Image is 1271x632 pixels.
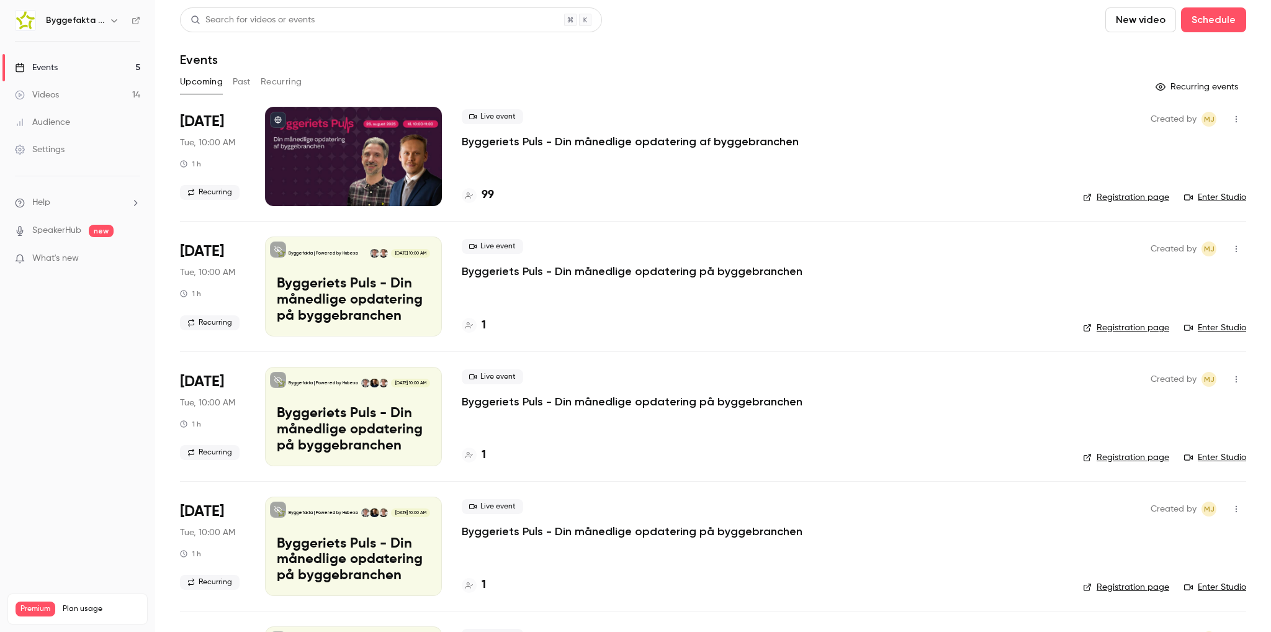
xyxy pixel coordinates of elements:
p: Byggeriets Puls - Din månedlige opdatering på byggebranchen [277,406,430,454]
a: 99 [462,187,494,204]
span: What's new [32,252,79,265]
button: Upcoming [180,72,223,92]
span: Premium [16,602,55,616]
button: New video [1105,7,1176,32]
div: Videos [15,89,59,101]
span: Mads Toft Jensen [1201,372,1216,387]
button: Past [233,72,251,92]
a: SpeakerHub [32,224,81,237]
a: Enter Studio [1184,191,1246,204]
span: MJ [1204,112,1215,127]
span: Recurring [180,575,240,590]
a: Byggeriets Puls - Din månedlige opdatering på byggebranchenByggefakta | Powered by HubexoRasmus S... [265,367,442,466]
span: [DATE] [180,502,224,521]
a: 1 [462,447,486,464]
div: Oct 28 Tue, 10:00 AM (Europe/Copenhagen) [180,367,245,466]
span: MJ [1204,242,1215,256]
span: Live event [462,239,523,254]
button: Schedule [1181,7,1246,32]
span: Tue, 10:00 AM [180,137,235,149]
h4: 1 [482,447,486,464]
a: Registration page [1083,581,1169,594]
img: Lasse Lundqvist [370,249,379,258]
span: [DATE] [180,112,224,132]
iframe: Noticeable Trigger [125,253,140,264]
a: Enter Studio [1184,581,1246,594]
a: 1 [462,317,486,334]
a: Registration page [1083,451,1169,464]
h4: 1 [482,577,486,594]
span: Help [32,196,50,209]
span: MJ [1204,372,1215,387]
span: Created by [1151,502,1197,517]
div: 1 h [180,549,201,559]
div: 1 h [180,159,201,169]
div: Events [15,61,58,74]
img: Lasse Lundqvist [361,508,370,517]
span: Tue, 10:00 AM [180,397,235,409]
a: Byggeriets Puls - Din månedlige opdatering på byggebranchen [462,394,802,409]
span: Tue, 10:00 AM [180,266,235,279]
span: MJ [1204,502,1215,517]
button: Recurring [261,72,302,92]
span: Mads Toft Jensen [1201,502,1216,517]
img: Byggefakta | Powered by Hubexo [16,11,35,30]
img: Rasmus Schulian [379,379,388,387]
span: Created by [1151,372,1197,387]
div: Audience [15,116,70,129]
span: Mads Toft Jensen [1201,242,1216,256]
a: Byggeriets Puls - Din månedlige opdatering af byggebranchen [462,134,799,149]
a: Enter Studio [1184,322,1246,334]
span: [DATE] 10:00 AM [391,249,429,258]
a: Byggeriets Puls - Din månedlige opdatering på byggebranchen [462,264,802,279]
a: Byggeriets Puls - Din månedlige opdatering på byggebranchenByggefakta | Powered by HubexoRasmus S... [265,497,442,596]
span: Created by [1151,112,1197,127]
span: Plan usage [63,604,140,614]
a: Byggeriets Puls - Din månedlige opdatering på byggebranchenByggefakta | Powered by HubexoRasmus S... [265,237,442,336]
div: Nov 25 Tue, 10:00 AM (Europe/Copenhagen) [180,497,245,596]
div: 1 h [180,419,201,429]
p: Byggefakta | Powered by Hubexo [289,510,358,516]
div: Sep 30 Tue, 10:00 AM (Europe/Copenhagen) [180,237,245,336]
img: Lasse Lundqvist [361,379,370,387]
span: Created by [1151,242,1197,256]
span: Mads Toft Jensen [1201,112,1216,127]
img: Rasmus Schulian [379,249,388,258]
a: Byggeriets Puls - Din månedlige opdatering på byggebranchen [462,524,802,539]
button: Recurring events [1150,77,1246,97]
span: Live event [462,369,523,384]
a: Enter Studio [1184,451,1246,464]
span: new [89,225,114,237]
span: [DATE] 10:00 AM [391,379,429,387]
span: [DATE] 10:00 AM [391,508,429,517]
li: help-dropdown-opener [15,196,140,209]
h1: Events [180,52,218,67]
h4: 1 [482,317,486,334]
a: Registration page [1083,191,1169,204]
p: Byggeriets Puls - Din månedlige opdatering på byggebranchen [277,536,430,584]
span: [DATE] [180,242,224,261]
div: Settings [15,143,65,156]
img: Thomas Simonsen [370,508,379,517]
div: 1 h [180,289,201,299]
span: Recurring [180,185,240,200]
span: Live event [462,109,523,124]
h4: 99 [482,187,494,204]
p: Byggefakta | Powered by Hubexo [289,380,358,386]
span: Tue, 10:00 AM [180,526,235,539]
a: Registration page [1083,322,1169,334]
span: Recurring [180,315,240,330]
img: Thomas Simonsen [370,379,379,387]
span: [DATE] [180,372,224,392]
a: 1 [462,577,486,594]
div: Aug 26 Tue, 10:00 AM (Europe/Copenhagen) [180,107,245,206]
div: Search for videos or events [191,14,315,27]
span: Recurring [180,445,240,460]
span: Live event [462,499,523,514]
img: Rasmus Schulian [379,508,388,517]
h6: Byggefakta | Powered by Hubexo [46,14,104,27]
